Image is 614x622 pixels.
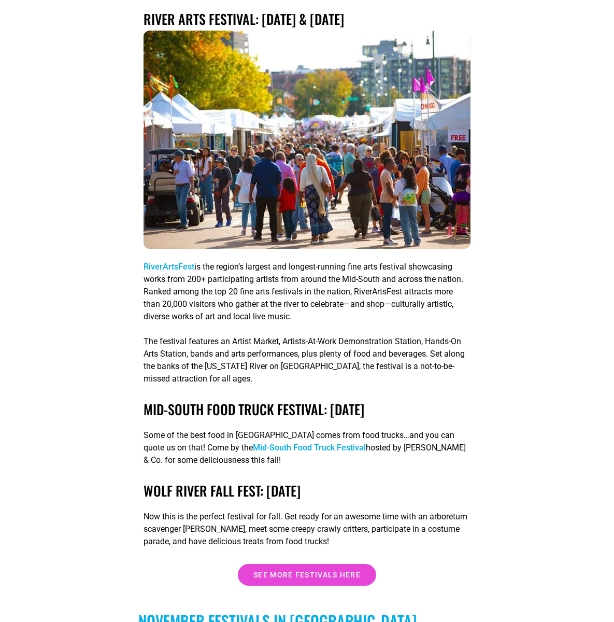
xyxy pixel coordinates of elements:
[144,335,470,385] p: The festival features an Artist Market, Artists-At-Work Demonstration Station, Hands-On Arts Stat...
[253,443,366,453] a: Mid-South Food Truck Festival
[144,262,194,272] a: RiverArtsFest
[144,429,470,466] p: Some of the best food in [GEOGRAPHIC_DATA] comes from food trucks…and you can quote us on that! C...
[144,399,364,419] a: Mid-South Food Truck Festival: [DATE]
[253,571,361,578] span: See more festivals here
[144,261,470,323] p: is the region’s largest and longest-running fine arts festival showcasing works from 200+ partici...
[238,564,376,586] a: See more festivals here
[144,480,301,501] a: Wolf River Fall Fest: [DATE]
[144,511,470,548] p: Now this is the perfect festival for fall. Get ready for an awesome time with an arboretum scaven...
[144,9,344,29] a: River arts Festival: [DATE] & [DATE]
[144,31,470,249] img: A crowd of people walking down a street full of tents at RiverArtsFest.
